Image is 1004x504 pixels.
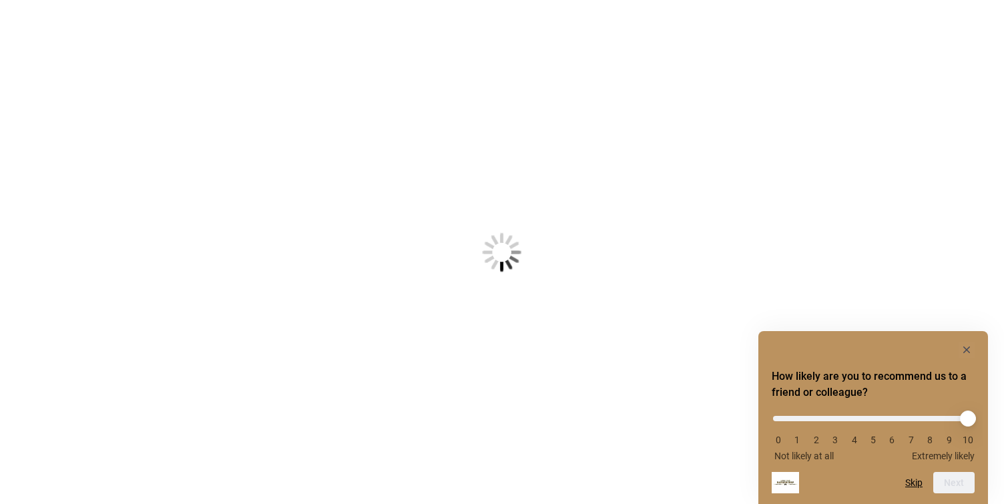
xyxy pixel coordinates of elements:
li: 4 [848,435,861,445]
li: 5 [866,435,880,445]
li: 8 [923,435,937,445]
li: 1 [790,435,804,445]
img: Loading [417,167,587,338]
span: Not likely at all [774,451,834,461]
h2: How likely are you to recommend us to a friend or colleague? Select an option from 0 to 10, with ... [772,368,975,401]
div: How likely are you to recommend us to a friend or colleague? Select an option from 0 to 10, with ... [772,406,975,461]
button: Hide survey [959,342,975,358]
li: 6 [885,435,899,445]
li: 7 [905,435,918,445]
span: Extremely likely [912,451,975,461]
button: Skip [905,477,923,488]
li: 9 [943,435,956,445]
li: 10 [961,435,975,445]
li: 2 [810,435,823,445]
button: Next question [933,472,975,493]
li: 0 [772,435,785,445]
div: How likely are you to recommend us to a friend or colleague? Select an option from 0 to 10, with ... [772,342,975,493]
li: 3 [828,435,842,445]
